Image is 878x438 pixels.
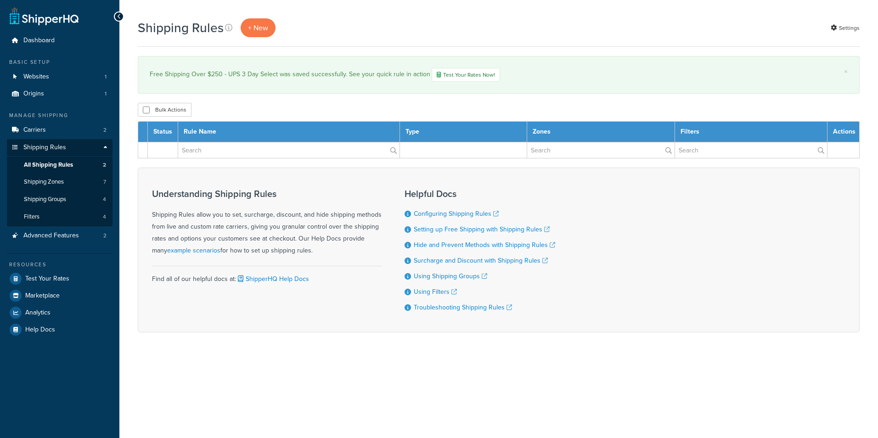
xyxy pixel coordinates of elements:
span: 4 [103,213,106,221]
span: 1 [105,90,107,98]
input: Search [527,142,675,158]
span: Origins [23,90,44,98]
h3: Helpful Docs [405,189,555,199]
span: Shipping Zones [24,178,64,186]
a: Using Filters [414,287,457,297]
span: 1 [105,73,107,81]
a: Shipping Rules [7,139,113,156]
a: Hide and Prevent Methods with Shipping Rules [414,240,555,250]
a: Shipping Groups 4 [7,191,113,208]
a: Websites 1 [7,68,113,85]
span: Filters [24,213,39,221]
li: All Shipping Rules [7,157,113,174]
li: Shipping Groups [7,191,113,208]
a: Analytics [7,304,113,321]
a: Setting up Free Shipping with Shipping Rules [414,225,550,234]
div: Free Shipping Over $250 - UPS 3 Day Select was saved successfully. See your quick rule in action [150,68,848,82]
a: Settings [831,22,860,34]
a: ShipperHQ Home [10,7,79,25]
span: All Shipping Rules [24,161,73,169]
div: Basic Setup [7,58,113,66]
span: 4 [103,196,106,203]
input: Search [675,142,827,158]
li: Advanced Features [7,227,113,244]
button: Bulk Actions [138,103,191,117]
span: Help Docs [25,326,55,334]
a: Help Docs [7,321,113,338]
a: Filters 4 [7,208,113,225]
li: Origins [7,85,113,102]
a: × [844,68,848,75]
span: 2 [103,232,107,240]
a: Shipping Zones 7 [7,174,113,191]
a: Dashboard [7,32,113,49]
th: Zones [527,122,675,142]
a: ShipperHQ Help Docs [236,274,309,284]
a: Origins 1 [7,85,113,102]
span: 7 [103,178,106,186]
h1: Shipping Rules [138,19,224,37]
li: Shipping Rules [7,139,113,226]
th: Type [400,122,527,142]
th: Filters [675,122,827,142]
span: Test Your Rates [25,275,69,283]
a: All Shipping Rules 2 [7,157,113,174]
a: Carriers 2 [7,122,113,139]
div: Manage Shipping [7,112,113,119]
a: Advanced Features 2 [7,227,113,244]
a: Test Your Rates [7,270,113,287]
a: + New [241,18,276,37]
li: Websites [7,68,113,85]
span: Advanced Features [23,232,79,240]
span: 2 [103,126,107,134]
div: Shipping Rules allow you to set, surcharge, discount, and hide shipping methods from live and cus... [152,189,382,257]
a: Troubleshooting Shipping Rules [414,303,512,312]
span: Websites [23,73,49,81]
th: Rule Name [178,122,400,142]
li: Carriers [7,122,113,139]
a: Configuring Shipping Rules [414,209,499,219]
div: Resources [7,261,113,269]
th: Actions [827,122,860,142]
span: + New [248,22,268,33]
li: Filters [7,208,113,225]
span: Shipping Rules [23,144,66,152]
a: Test Your Rates Now! [432,68,500,82]
span: Carriers [23,126,46,134]
a: Surcharge and Discount with Shipping Rules [414,256,548,265]
th: Status [148,122,178,142]
a: Marketplace [7,287,113,304]
span: Shipping Groups [24,196,66,203]
h3: Understanding Shipping Rules [152,189,382,199]
span: 2 [103,161,106,169]
span: Analytics [25,309,51,317]
a: example scenarios [167,246,220,255]
li: Shipping Zones [7,174,113,191]
a: Using Shipping Groups [414,271,487,281]
span: Marketplace [25,292,60,300]
span: Dashboard [23,37,55,45]
input: Search [178,142,400,158]
div: Find all of our helpful docs at: [152,266,382,285]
